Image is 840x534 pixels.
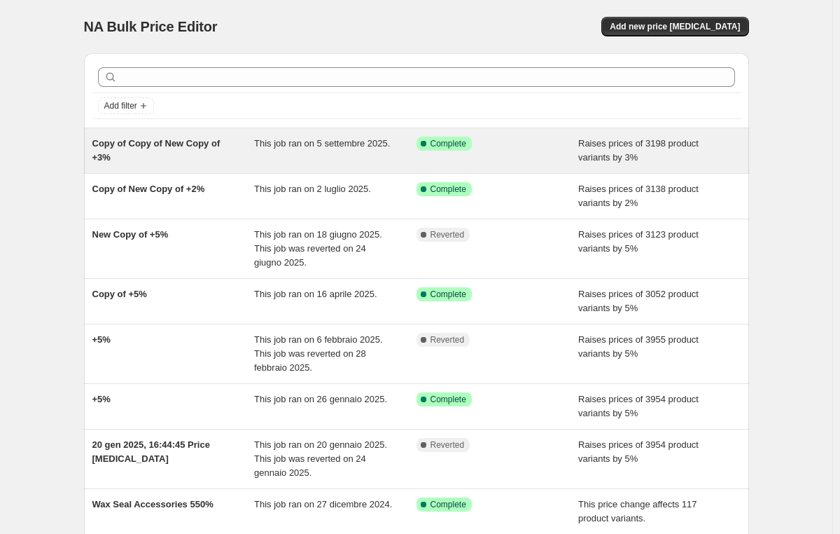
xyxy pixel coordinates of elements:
[430,229,465,240] span: Reverted
[430,138,466,149] span: Complete
[254,138,390,149] span: This job ran on 5 settembre 2025.
[578,499,697,523] span: This price change affects 117 product variants.
[98,97,154,114] button: Add filter
[254,394,387,404] span: This job ran on 26 gennaio 2025.
[430,394,466,405] span: Complete
[430,184,466,195] span: Complete
[254,334,383,373] span: This job ran on 6 febbraio 2025. This job was reverted on 28 febbraio 2025.
[578,229,699,254] span: Raises prices of 3123 product variants by 5%
[254,499,392,509] span: This job ran on 27 dicembre 2024.
[254,229,382,268] span: This job ran on 18 giugno 2025. This job was reverted on 24 giugno 2025.
[92,394,111,404] span: +5%
[254,439,387,478] span: This job ran on 20 gennaio 2025. This job was reverted on 24 gennaio 2025.
[84,19,218,34] span: NA Bulk Price Editor
[578,184,699,208] span: Raises prices of 3138 product variants by 2%
[92,184,205,194] span: Copy of New Copy of +2%
[578,138,699,163] span: Raises prices of 3198 product variants by 3%
[254,184,371,194] span: This job ran on 2 luglio 2025.
[578,289,699,313] span: Raises prices of 3052 product variants by 5%
[430,499,466,510] span: Complete
[578,439,699,464] span: Raises prices of 3954 product variants by 5%
[92,289,147,299] span: Copy of +5%
[430,289,466,300] span: Complete
[92,334,111,345] span: +5%
[92,138,220,163] span: Copy of Copy of New Copy of +3%
[92,499,213,509] span: Wax Seal Accessories 550%
[610,21,740,32] span: Add new price [MEDICAL_DATA]
[92,439,210,464] span: 20 gen 2025, 16:44:45 Price [MEDICAL_DATA]
[578,334,699,359] span: Raises prices of 3955 product variants by 5%
[578,394,699,418] span: Raises prices of 3954 product variants by 5%
[430,334,465,345] span: Reverted
[254,289,377,299] span: This job ran on 16 aprile 2025.
[92,229,169,240] span: New Copy of +5%
[601,17,748,36] button: Add new price [MEDICAL_DATA]
[104,100,137,111] span: Add filter
[430,439,465,451] span: Reverted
